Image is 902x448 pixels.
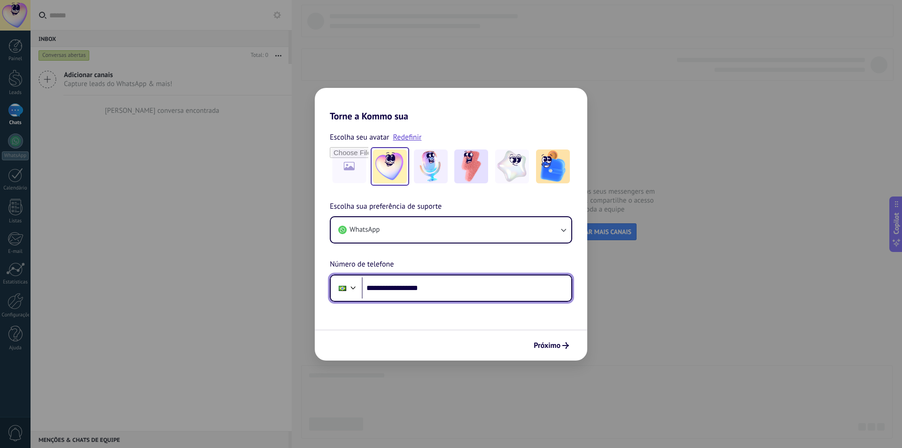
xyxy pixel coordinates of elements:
[393,133,422,142] a: Redefinir
[529,338,573,354] button: Próximo
[350,225,380,235] span: WhatsApp
[373,149,407,183] img: -1.jpeg
[330,259,394,271] span: Número de telefone
[454,149,488,183] img: -3.jpeg
[334,278,351,298] div: Brazil: + 55
[536,149,570,183] img: -5.jpeg
[534,342,560,349] span: Próximo
[330,201,442,213] span: Escolha sua preferência de suporte
[331,217,571,243] button: WhatsApp
[495,149,529,183] img: -4.jpeg
[330,131,389,143] span: Escolha seu avatar
[414,149,448,183] img: -2.jpeg
[315,88,587,122] h2: Torne a Kommo sua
